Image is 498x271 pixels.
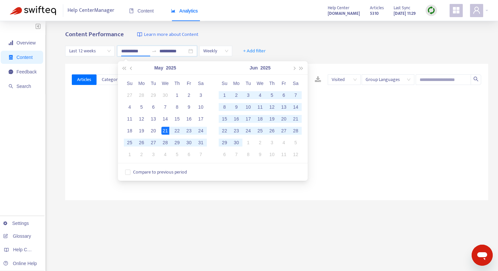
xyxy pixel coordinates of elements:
td: 2025-05-27 [148,137,159,149]
td: 2025-05-01 [171,89,183,101]
div: 11 [280,150,288,158]
div: 30 [161,91,169,99]
div: 30 [185,139,193,147]
td: 2025-06-16 [231,113,242,125]
td: 2025-06-27 [278,125,290,137]
span: Weekly [203,46,228,56]
div: 8 [221,103,229,111]
div: 4 [161,150,169,158]
div: 5 [138,103,146,111]
th: Su [124,77,136,89]
div: 20 [150,127,157,135]
td: 2025-05-22 [171,125,183,137]
span: message [9,69,13,74]
td: 2025-07-12 [290,149,302,160]
div: 24 [197,127,205,135]
td: 2025-04-28 [136,89,148,101]
td: 2025-06-29 [219,137,231,149]
td: 2025-05-02 [183,89,195,101]
div: 9 [233,103,240,111]
div: 6 [185,150,193,158]
div: 1 [244,139,252,147]
div: 29 [173,139,181,147]
td: 2025-06-30 [231,137,242,149]
th: Mo [136,77,148,89]
span: Learn more about Content [144,31,198,39]
div: 10 [244,103,252,111]
span: Search [16,84,31,89]
div: 6 [280,91,288,99]
div: 10 [197,103,205,111]
td: 2025-05-29 [171,137,183,149]
span: container [9,55,13,60]
div: 11 [256,103,264,111]
div: 15 [221,115,229,123]
img: image-link [137,32,142,37]
td: 2025-04-30 [159,89,171,101]
td: 2025-06-21 [290,113,302,125]
td: 2025-05-15 [171,113,183,125]
td: 2025-07-06 [219,149,231,160]
span: Articles [370,4,384,12]
td: 2025-06-02 [136,149,148,160]
div: 6 [150,103,157,111]
strong: [DATE] 11:29 [394,10,416,17]
div: 8 [244,150,252,158]
span: Content [16,55,33,60]
img: sync.dc5367851b00ba804db3.png [427,6,435,14]
a: [DOMAIN_NAME] [328,10,360,17]
td: 2025-07-03 [266,137,278,149]
td: 2025-06-01 [124,149,136,160]
td: 2025-06-25 [254,125,266,137]
div: 15 [173,115,181,123]
td: 2025-05-30 [183,137,195,149]
div: 18 [126,127,134,135]
td: 2025-05-13 [148,113,159,125]
button: May [154,61,163,74]
div: 16 [233,115,240,123]
div: 25 [126,139,134,147]
iframe: Button to launch messaging window, conversation in progress [472,245,493,266]
div: 2 [138,150,146,158]
div: 19 [138,127,146,135]
div: 7 [233,150,240,158]
span: Help Center [328,4,349,12]
th: Tu [242,77,254,89]
div: 5 [268,91,276,99]
th: Th [171,77,183,89]
span: search [9,84,13,89]
a: Online Help [3,261,37,266]
div: 6 [221,150,229,158]
td: 2025-07-01 [242,137,254,149]
td: 2025-05-20 [148,125,159,137]
div: 24 [244,127,252,135]
span: + Add filter [243,47,266,55]
div: 2 [233,91,240,99]
div: 27 [280,127,288,135]
div: 9 [185,103,193,111]
td: 2025-06-22 [219,125,231,137]
button: Articles [72,74,97,85]
td: 2025-05-18 [124,125,136,137]
div: 10 [268,150,276,158]
div: 1 [221,91,229,99]
td: 2025-04-29 [148,89,159,101]
div: 17 [244,115,252,123]
span: to [152,48,157,54]
td: 2025-07-09 [254,149,266,160]
div: 28 [138,91,146,99]
div: 30 [233,139,240,147]
td: 2025-06-28 [290,125,302,137]
td: 2025-05-16 [183,113,195,125]
td: 2025-07-08 [242,149,254,160]
td: 2025-06-26 [266,125,278,137]
td: 2025-05-23 [183,125,195,137]
div: 1 [126,150,134,158]
img: Swifteq [10,6,56,15]
div: 23 [233,127,240,135]
td: 2025-06-08 [219,101,231,113]
td: 2025-05-24 [195,125,207,137]
td: 2025-06-18 [254,113,266,125]
th: Mo [231,77,242,89]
